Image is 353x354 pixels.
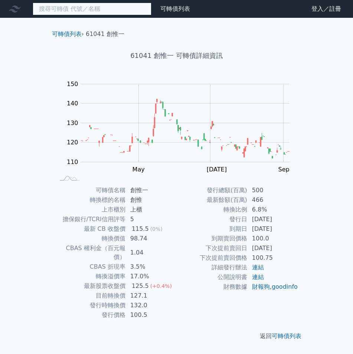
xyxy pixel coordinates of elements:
[252,273,264,281] a: 連結
[126,272,177,281] td: 17.0%
[126,234,177,243] td: 98.74
[177,224,248,234] td: 到期日
[130,224,150,233] div: 115.5
[55,195,126,205] td: 轉換標的名稱
[248,186,298,195] td: 500
[126,243,177,262] td: 1.04
[248,253,298,263] td: 100.75
[55,272,126,281] td: 轉換溢價率
[252,283,270,290] a: 財報狗
[55,291,126,301] td: 目前轉換價
[130,282,150,291] div: 125.5
[248,214,298,224] td: [DATE]
[55,281,126,291] td: 最新股票收盤價
[55,214,126,224] td: 擔保銀行/TCRI信用評等
[248,234,298,243] td: 100.0
[55,310,126,320] td: 發行價格
[67,100,78,107] tspan: 140
[126,262,177,272] td: 3.5%
[278,166,290,173] tspan: Sep
[67,158,78,165] tspan: 110
[150,226,163,232] span: (0%)
[248,282,298,292] td: ,
[177,214,248,224] td: 發行日
[55,224,126,234] td: 最新 CB 收盤價
[126,186,177,195] td: 創惟一
[52,30,82,37] a: 可轉債列表
[126,195,177,205] td: 創惟
[177,195,248,205] td: 最新餘額(百萬)
[67,119,78,127] tspan: 130
[52,30,84,39] li: ›
[55,301,126,310] td: 發行時轉換價
[63,81,301,173] g: Chart
[86,30,124,39] li: 61041 創惟一
[126,291,177,301] td: 127.1
[126,214,177,224] td: 5
[67,139,78,146] tspan: 120
[126,310,177,320] td: 100.5
[55,186,126,195] td: 可轉債名稱
[150,283,172,289] span: (+0.4%)
[248,224,298,234] td: [DATE]
[177,253,248,263] td: 下次提前賣回價格
[177,186,248,195] td: 發行總額(百萬)
[67,81,78,88] tspan: 150
[126,205,177,214] td: 上櫃
[46,332,307,341] p: 返回
[160,5,190,12] a: 可轉債列表
[272,332,301,340] a: 可轉債列表
[248,195,298,205] td: 466
[248,205,298,214] td: 6.8%
[55,234,126,243] td: 轉換價值
[272,283,298,290] a: goodinfo
[55,205,126,214] td: 上市櫃別
[46,50,307,61] h1: 61041 創惟一 可轉債詳細資訊
[55,243,126,262] td: CBAS 權利金（百元報價）
[207,166,227,173] tspan: [DATE]
[177,243,248,253] td: 下次提前賣回日
[177,234,248,243] td: 到期賣回價格
[33,3,151,15] input: 搜尋可轉債 代號／名稱
[252,264,264,271] a: 連結
[126,301,177,310] td: 132.0
[177,272,248,282] td: 公開說明書
[248,243,298,253] td: [DATE]
[305,3,347,15] a: 登入／註冊
[177,263,248,272] td: 詳細發行辦法
[177,282,248,292] td: 財務數據
[55,262,126,272] td: CBAS 折現率
[177,205,248,214] td: 轉換比例
[133,166,145,173] tspan: May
